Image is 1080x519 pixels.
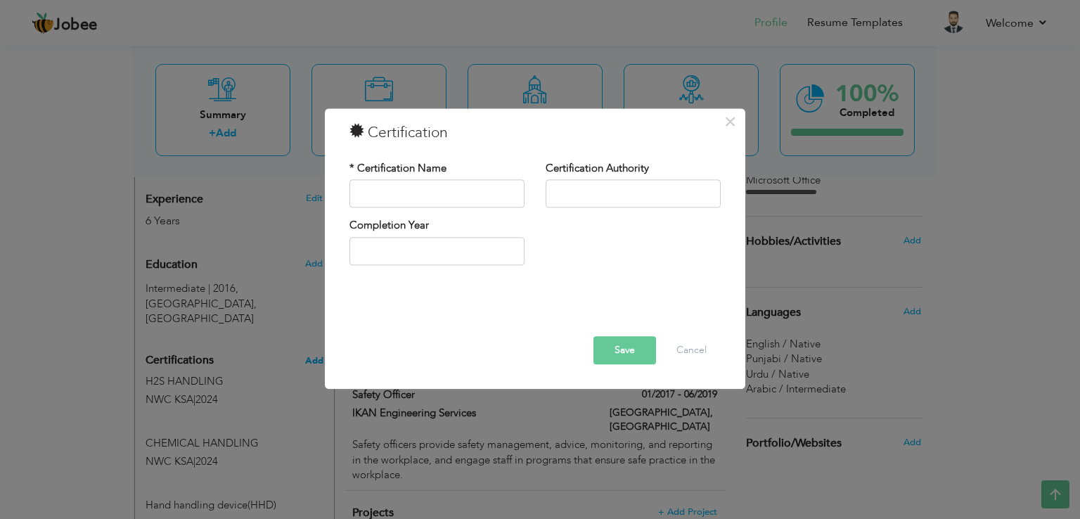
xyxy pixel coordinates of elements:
[662,337,721,365] button: Cancel
[724,109,736,134] span: ×
[546,161,649,176] label: Certification Authority
[719,110,742,133] button: Close
[349,219,429,233] label: Completion Year
[349,122,721,143] h3: Certification
[593,337,656,365] button: Save
[349,161,446,176] label: * Certification Name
